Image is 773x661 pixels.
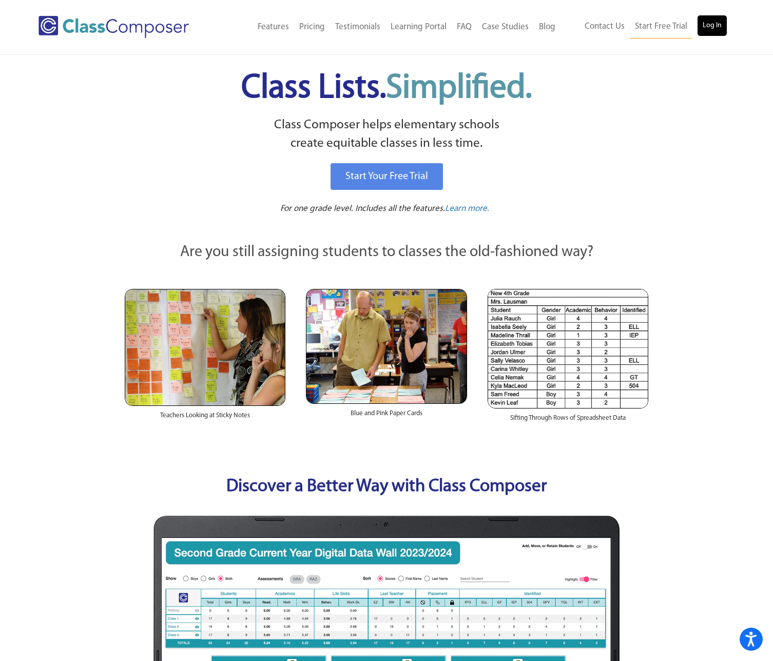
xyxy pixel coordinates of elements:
[331,163,443,190] a: Start Your Free Trial
[114,474,659,500] p: Discover a Better Way with Class Composer
[123,116,650,153] p: Class Composer helps elementary schools create equitable classes in less time.
[253,16,294,38] a: Features
[488,289,648,409] img: Spreadsheets
[294,16,330,38] a: Pricing
[306,289,467,403] img: Blue and Pink Paper Cards
[125,241,648,264] p: Are you still assigning students to classes the old-fashioned way?
[38,16,189,38] img: Class Composer
[477,16,534,38] a: Case Studies
[579,15,630,38] a: Contact Us
[330,16,385,38] a: Testimonials
[280,204,445,213] span: For one grade level. Includes all the features.
[561,15,727,38] nav: Header Menu
[630,15,692,38] a: Start Free Trial
[125,289,285,406] img: Teachers Looking at Sticky Notes
[306,404,467,429] div: Blue and Pink Paper Cards
[385,16,452,38] a: Learning Portal
[488,409,648,433] div: Sifting Through Rows of Spreadsheet Data
[241,72,532,105] span: Class Lists.
[452,16,477,38] a: FAQ
[386,72,532,105] span: Simplified.
[445,203,489,216] a: Learn more.
[220,16,561,38] nav: Header Menu
[125,406,285,431] div: Teachers Looking at Sticky Notes
[445,204,489,213] span: Learn more.
[534,16,561,38] a: Blog
[345,171,428,182] span: Start Your Free Trial
[698,15,727,36] a: Log In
